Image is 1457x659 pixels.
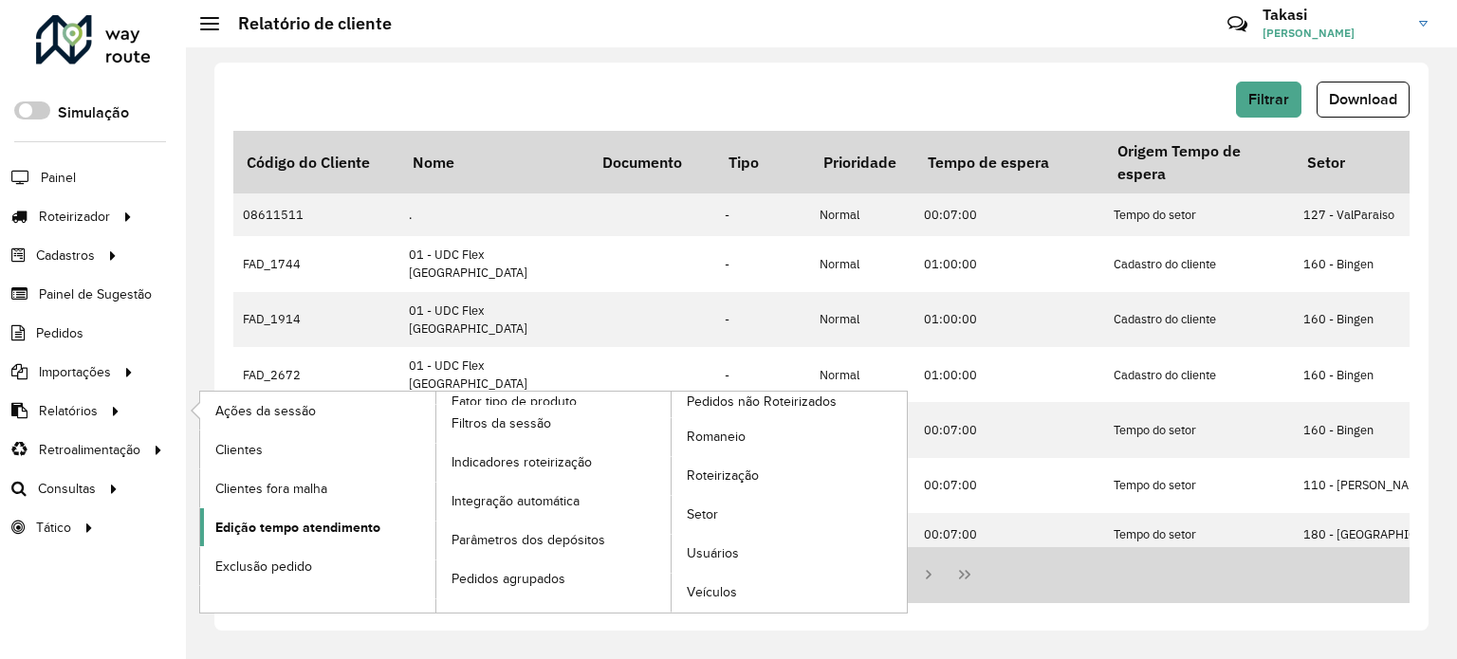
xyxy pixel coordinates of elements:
td: 08611511 [233,193,399,236]
span: Exclusão pedido [215,557,312,577]
button: Next Page [911,557,947,593]
td: - [715,347,810,402]
span: Fator tipo de produto [452,392,577,412]
span: Retroalimentação [39,440,140,460]
td: 01:00:00 [914,347,1104,402]
a: Contato Rápido [1217,4,1258,45]
th: Origem Tempo de espera [1104,131,1294,193]
a: Clientes [200,430,435,468]
th: Tipo [715,131,810,193]
td: Tempo do setor [1104,458,1294,513]
td: . [399,193,589,236]
a: Fator tipo de produto [200,392,672,612]
td: 01 - UDC Flex [GEOGRAPHIC_DATA] [399,347,589,402]
th: Prioridade [810,131,914,193]
td: 00:07:00 [914,402,1104,457]
a: Filtros da sessão [436,405,672,443]
td: FAD_1914 [233,292,399,347]
a: Roteirização [672,457,907,495]
td: Tempo do setor [1104,513,1294,556]
td: 00:07:00 [914,193,1104,236]
span: Download [1329,91,1397,107]
a: Integração automática [436,483,672,521]
span: Filtros da sessão [452,413,551,433]
td: Cadastro do cliente [1104,347,1294,402]
a: Veículos [672,574,907,612]
span: Clientes fora malha [215,479,327,499]
td: Tempo do setor [1104,193,1294,236]
a: Indicadores roteirização [436,444,672,482]
a: Parâmetros dos depósitos [436,522,672,559]
h3: Takasi [1263,6,1405,24]
span: Edição tempo atendimento [215,518,380,538]
button: Last Page [947,557,983,593]
td: 01:00:00 [914,236,1104,291]
span: Painel de Sugestão [39,284,152,304]
a: Setor [672,496,907,534]
td: Normal [810,292,914,347]
td: 01 - UDC Flex [GEOGRAPHIC_DATA] [399,236,589,291]
td: - [715,236,810,291]
td: 00:07:00 [914,458,1104,513]
span: Clientes [215,440,263,460]
span: Tático [36,518,71,538]
span: Filtrar [1248,91,1289,107]
td: 01:00:00 [914,292,1104,347]
h2: Relatório de cliente [219,13,392,34]
button: Filtrar [1236,82,1301,118]
th: Código do Cliente [233,131,399,193]
td: - [715,193,810,236]
span: Usuários [687,543,739,563]
td: Normal [810,193,914,236]
a: Edição tempo atendimento [200,508,435,546]
span: Roteirizador [39,207,110,227]
span: Relatórios [39,401,98,421]
label: Simulação [58,101,129,124]
th: Nome [399,131,589,193]
a: Exclusão pedido [200,547,435,585]
span: Ações da sessão [215,401,316,421]
a: Usuários [672,535,907,573]
td: - [715,292,810,347]
td: Normal [810,347,914,402]
td: Normal [810,236,914,291]
a: Pedidos agrupados [436,560,672,598]
a: Ações da sessão [200,392,435,430]
span: Roteirização [687,466,759,485]
span: Parâmetros dos depósitos [452,530,605,550]
td: FAD_1744 [233,236,399,291]
a: Romaneio [672,418,907,456]
span: Cadastros [36,246,95,265]
span: Indicadores roteirização [452,452,592,472]
span: Setor [687,504,718,524]
th: Documento [589,131,715,193]
span: Pedidos não Roteirizados [687,392,837,412]
span: Veículos [687,582,737,602]
th: Tempo de espera [914,131,1104,193]
td: 01 - UDC Flex [GEOGRAPHIC_DATA] [399,292,589,347]
td: 00:07:00 [914,513,1104,556]
td: Cadastro do cliente [1104,236,1294,291]
span: [PERSON_NAME] [1263,25,1405,42]
a: Pedidos não Roteirizados [436,392,908,612]
span: Integração automática [452,491,580,511]
span: Consultas [38,479,96,499]
span: Importações [39,362,111,382]
span: Pedidos [36,323,83,343]
a: Clientes fora malha [200,469,435,507]
td: Cadastro do cliente [1104,292,1294,347]
span: Romaneio [687,427,746,447]
span: Painel [41,168,76,188]
td: FAD_2672 [233,347,399,402]
span: Pedidos agrupados [452,569,565,589]
button: Download [1317,82,1410,118]
td: Tempo do setor [1104,402,1294,457]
